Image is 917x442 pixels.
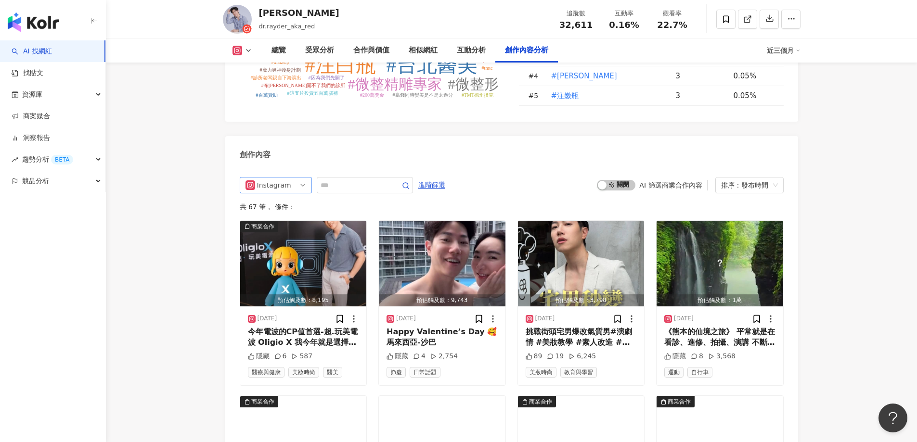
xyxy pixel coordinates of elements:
button: 商業合作預估觸及數：8,195 [240,221,367,306]
span: 教育與學習 [560,367,597,378]
td: 0.05% [726,86,784,106]
td: 0.05% [726,66,784,86]
div: 3,568 [708,352,736,361]
td: #注嫩瓶 [543,86,668,106]
tspan: #布[PERSON_NAME]開不了我們的診所 [261,83,345,88]
tspan: #這支片投資五百萬腦補 [287,90,337,96]
span: 0.16% [609,20,639,30]
button: #[PERSON_NAME] [551,66,618,86]
span: 美妝時尚 [288,367,319,378]
div: 587 [291,352,312,361]
a: 洞察報告 [12,133,50,143]
img: logo [8,13,59,32]
tspan: #贏錢同時變美是不是太過分 [392,92,452,98]
span: dr.rayder_aka_red [259,23,315,30]
div: 排序：發布時間 [721,177,769,193]
img: post-image [240,221,367,306]
div: 2,754 [430,352,458,361]
span: 趨勢分析 [22,149,73,170]
tspan: #200萬獎金 [360,92,384,98]
div: 隱藏 [248,352,270,361]
button: #注嫩瓶 [551,86,580,105]
div: 受眾分析 [305,45,334,56]
div: 相似網紅 [409,45,438,56]
div: 3 [676,71,726,81]
div: 隱藏 [387,352,408,361]
span: 美妝時尚 [526,367,556,378]
tspan: #診所老闆親自下海演出 [250,75,301,80]
div: 6,245 [568,352,596,361]
div: AI 篩選商業合作內容 [639,181,702,189]
div: Instagram [257,177,288,193]
tspan: #微整精雕專家 [348,76,441,92]
div: 商業合作 [251,397,274,406]
span: 自行車 [687,367,712,378]
div: 隱藏 [664,352,686,361]
div: 89 [526,352,542,361]
img: post-image [518,221,645,306]
span: rise [12,156,18,163]
tspan: #TMT德州撲克 [461,92,493,98]
button: 預估觸及數：3,798 [518,221,645,306]
span: #[PERSON_NAME] [551,71,617,81]
div: 商業合作 [251,222,274,231]
div: 近三個月 [767,43,801,58]
tspan: #魔力男神瘦身計劃 [259,67,300,73]
tspan: #台北醫美 [386,54,477,76]
span: 競品分析 [22,170,49,192]
div: 預估觸及數：3,798 [518,294,645,306]
td: #舒敏瓶 [543,66,668,86]
span: 資源庫 [22,84,42,105]
div: 19 [547,352,564,361]
div: 創作內容 [240,150,271,160]
div: 追蹤數 [558,9,594,18]
span: 進階篩選 [418,177,445,193]
span: 醫療與健康 [248,367,284,378]
img: KOL Avatar [223,5,252,34]
span: 運動 [664,367,684,378]
span: 日常話題 [410,367,440,378]
div: 總覽 [271,45,286,56]
div: # 4 [529,71,543,81]
a: 商案媒合 [12,112,50,121]
div: 商業合作 [668,397,691,406]
div: 互動率 [606,9,643,18]
div: [PERSON_NAME] [259,7,339,19]
tspan: #因為我們先開了 [308,75,344,80]
div: 合作與價值 [353,45,389,56]
div: 預估觸及數：1萬 [657,294,783,306]
div: [DATE] [258,315,277,323]
span: 節慶 [387,367,406,378]
tspan: #微整形 [448,76,498,92]
div: # 5 [529,90,543,101]
div: 商業合作 [529,397,552,406]
iframe: Help Scout Beacon - Open [878,404,907,432]
div: 互動分析 [457,45,486,56]
div: 《熊本的仙境之旅》 平常就是在看診、進修、拍攝、演講 不斷循環。 熊本是個很適合 慢下腳步 陪伴家人 讓自己喘口氣的地方 很悠哉很推 建議要租車 [664,327,775,348]
div: 0.05% [734,71,774,81]
div: 預估觸及數：8,195 [240,294,367,306]
div: 預估觸及數：9,743 [379,294,505,306]
div: 創作內容分析 [505,45,548,56]
button: 進階篩選 [418,177,446,192]
span: 32,611 [559,20,593,30]
img: post-image [379,221,505,306]
tspan: #tmtc [481,65,492,71]
div: [DATE] [674,315,694,323]
div: 6 [274,352,287,361]
a: 找貼文 [12,68,43,78]
img: post-image [657,221,783,306]
div: 挑戰街頭宅男爆改氣質男#演劇情 #美妝教學 #素人改造 #化粧技巧 #彩妝師[PERSON_NAME] #makeup #定妝 #化妝技巧 [526,327,637,348]
button: 預估觸及數：9,743 [379,221,505,306]
tspan: #百萬贊助 [256,92,277,98]
button: 預估觸及數：1萬 [657,221,783,306]
div: 共 67 筆 ， 條件： [240,203,784,211]
span: 醫美 [323,367,342,378]
div: [DATE] [396,315,416,323]
div: 0.05% [734,90,774,101]
div: BETA [51,155,73,164]
a: searchAI 找網紅 [12,47,52,56]
div: [DATE] [535,315,555,323]
tspan: #注白瓶 [305,54,375,76]
div: 8 [691,352,703,361]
